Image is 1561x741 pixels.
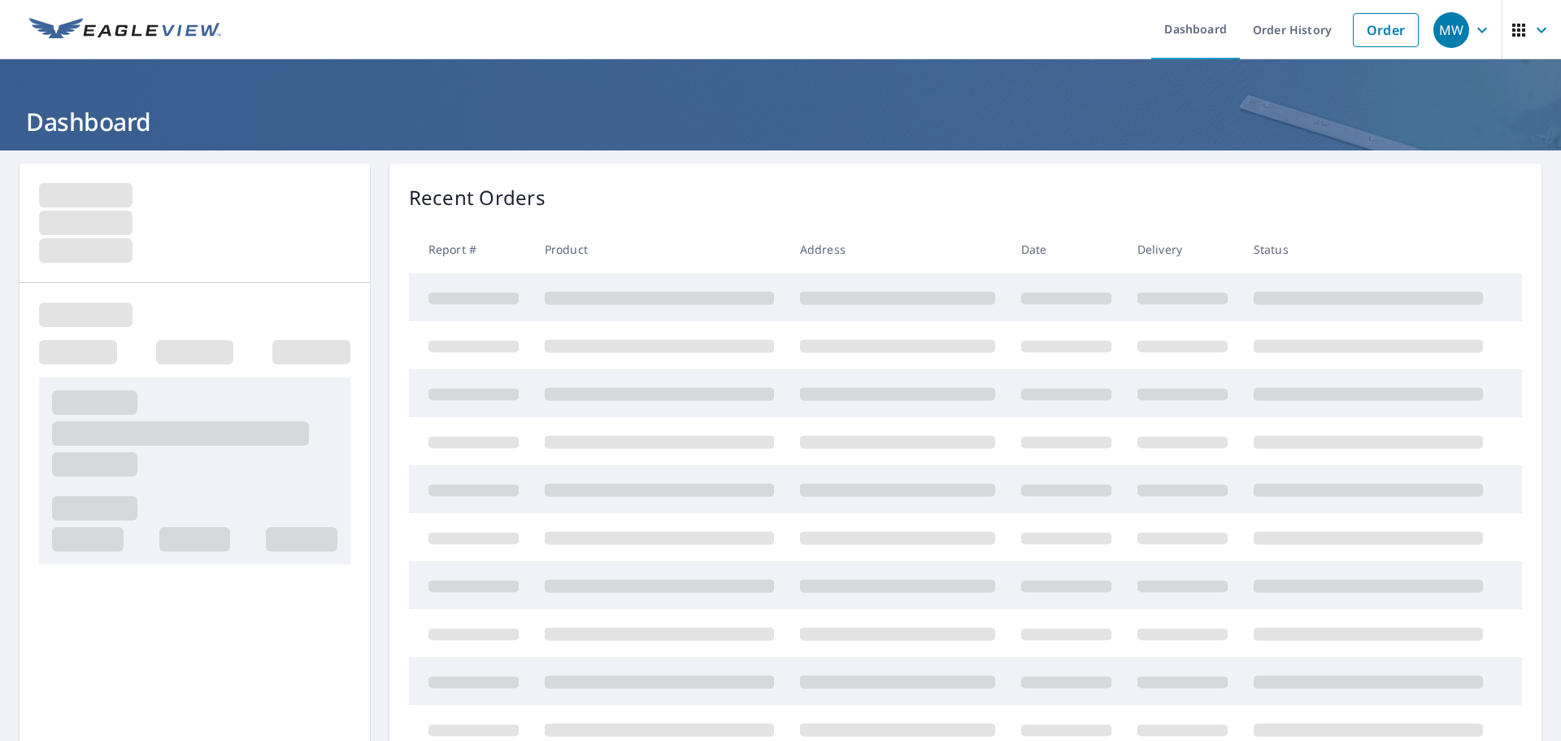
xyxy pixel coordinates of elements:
[409,225,532,273] th: Report #
[1433,12,1469,48] div: MW
[787,225,1008,273] th: Address
[409,183,546,212] p: Recent Orders
[29,18,221,42] img: EV Logo
[20,105,1541,138] h1: Dashboard
[1124,225,1241,273] th: Delivery
[532,225,787,273] th: Product
[1241,225,1496,273] th: Status
[1353,13,1419,47] a: Order
[1008,225,1124,273] th: Date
